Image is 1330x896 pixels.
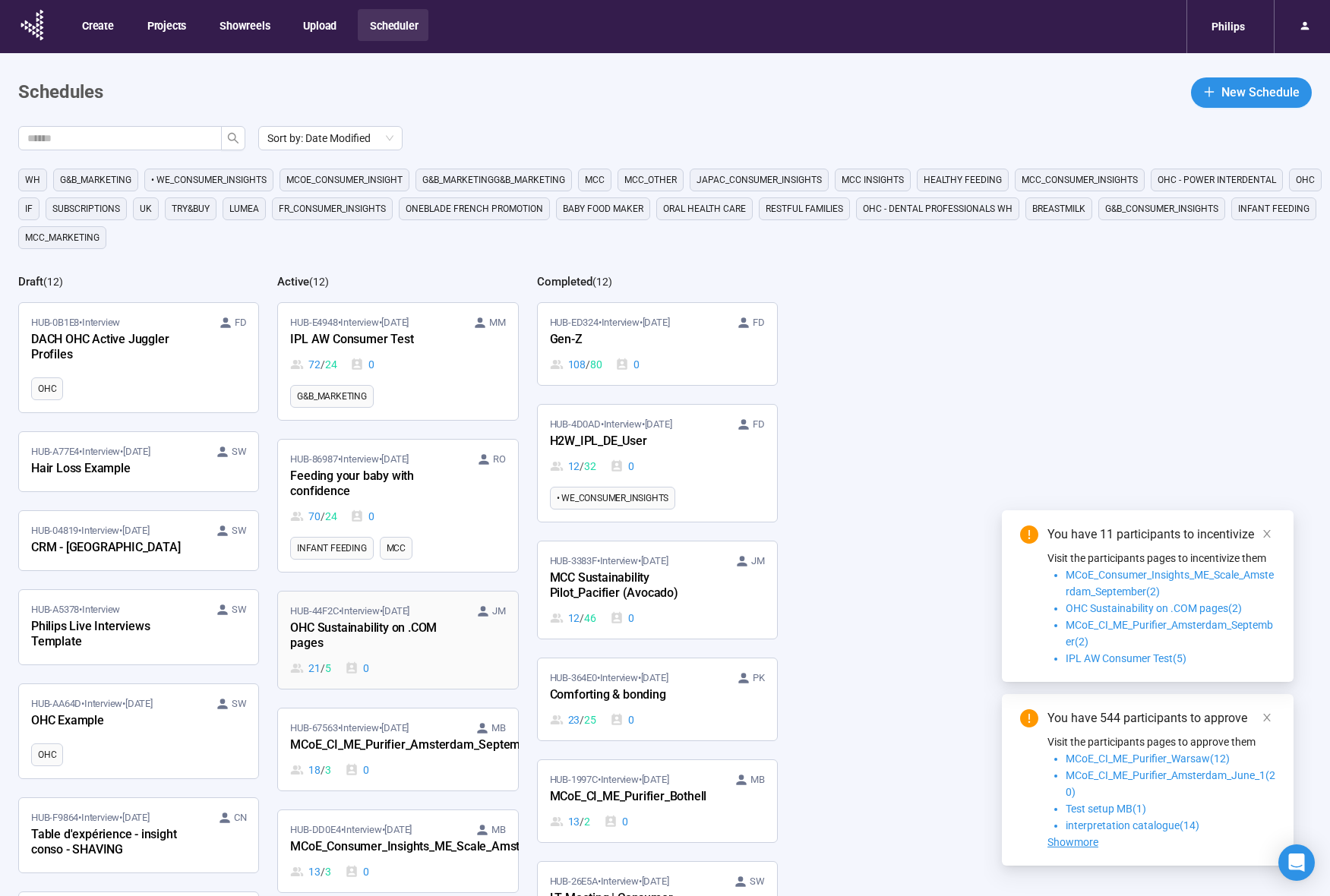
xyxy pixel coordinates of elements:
[122,525,150,536] time: [DATE]
[31,315,120,330] span: HUB-0B1E8 • Interview
[387,541,406,556] span: MCC
[350,508,374,525] div: 0
[290,721,409,736] span: HUB-67563 • Interview •
[610,711,634,728] div: 0
[135,9,197,41] button: Projects
[277,275,309,289] h2: Active
[227,132,239,144] span: search
[172,201,210,216] span: TRY&BUY
[25,230,100,245] span: MCC_MARKETING
[19,684,258,778] a: HUB-AA64D•Interview•[DATE] SWOHC ExampleOHC
[537,275,592,289] h2: Completed
[751,554,765,569] span: JM
[290,467,457,502] div: Feeding your baby with confidence
[1047,525,1275,544] div: You have 11 participants to incentivize
[122,812,150,823] time: [DATE]
[309,276,329,288] span: ( 12 )
[31,330,198,365] div: DACH OHC Active Juggler Profiles
[643,317,670,328] time: [DATE]
[580,610,584,626] span: /
[1066,602,1242,614] span: OHC Sustainability on .COM pages(2)
[1278,844,1315,881] div: Open Intercom Messenger
[584,610,596,626] span: 46
[321,356,325,373] span: /
[563,201,643,216] span: Baby food maker
[624,172,677,188] span: MCC_other
[1238,201,1309,216] span: Infant Feeding
[550,315,670,330] span: HUB-ED324 • Interview •
[31,602,120,617] span: HUB-A5378 • Interview
[642,774,669,785] time: [DATE]
[278,440,517,572] a: HUB-86987•Interview•[DATE] ROFeeding your baby with confidence70 / 240Infant FeedingMCC
[406,201,543,216] span: OneBlade French Promotion
[18,78,103,107] h1: Schedules
[234,810,247,825] span: CN
[19,303,258,412] a: HUB-0B1E8•Interview FDDACH OHC Active Juggler ProfilesOHC
[1221,83,1300,102] span: New Schedule
[325,508,337,525] span: 24
[358,9,428,41] button: Scheduler
[232,444,247,459] span: SW
[345,863,369,880] div: 0
[580,711,584,728] span: /
[550,330,717,350] div: Gen-Z
[235,315,247,330] span: FD
[18,275,43,289] h2: Draft
[1158,172,1276,188] span: OHC - Power Interdental
[384,824,412,835] time: [DATE]
[31,444,150,459] span: HUB-A77E4 • Interview •
[842,172,904,188] span: MCC Insights
[1066,752,1230,765] span: MCoE_CI_ME_Purifier_Warsaw(12)
[31,617,198,652] div: Philips Live Interviews Template
[321,660,325,677] span: /
[1047,734,1275,750] p: Visit the participants pages to approve them
[1296,172,1315,188] span: OHC
[663,201,746,216] span: Oral Health Care
[863,201,1013,216] span: OHC - DENTAL PROFESSIONALS WH
[290,660,330,677] div: 21
[557,491,669,506] span: • WE_CONSUMER_INSIGHTS
[151,172,267,188] span: • WE_CONSUMER_INSIGHTS
[19,511,258,570] a: HUB-04819•Interview•[DATE] SWCRM - [GEOGRAPHIC_DATA]
[291,9,347,41] button: Upload
[1022,172,1138,188] span: MCC_CONSUMER_INSIGHTS
[585,172,605,188] span: MCC
[278,810,517,892] a: HUB-DD0E4•Interview•[DATE] MBMCoE_Consumer_Insights_ME_Scale_Amsterdam_September13 / 30
[538,405,777,522] a: HUB-4D0AD•Interview•[DATE] FDH2W_IPL_DE_User12 / 320• WE_CONSUMER_INSIGHTS
[60,172,131,188] span: G&B_MARKETING
[31,825,198,860] div: Table d'expérience - insight conso - SHAVING
[753,315,765,330] span: FD
[1262,712,1272,723] span: close
[382,605,409,617] time: [DATE]
[604,813,628,830] div: 0
[19,590,258,664] a: HUB-A5378•Interview SWPhilips Live Interviews Template
[1066,769,1275,798] span: MCoE_CI_ME_Purifier_Amsterdam_June_1(20)
[286,172,403,188] span: MCoE_Consumer_Insight
[290,356,336,373] div: 72
[25,201,33,216] span: IF
[290,762,330,778] div: 18
[641,672,668,683] time: [DATE]
[279,201,386,216] span: FR_CONSUMER_INSIGHTS
[43,276,63,288] span: ( 12 )
[422,172,565,188] span: G&B_MARKETINGG&B_MARKETING
[550,417,672,432] span: HUB-4D0AD • Interview •
[1047,550,1275,566] p: Visit the participants pages to incentivize them
[325,660,331,677] span: 5
[592,276,612,288] span: ( 12 )
[584,813,590,830] span: 2
[1066,619,1273,648] span: MCoE_CI_ME_Purifier_Amsterdam_September(2)
[232,696,247,711] span: SW
[1262,528,1272,539] span: close
[345,762,369,778] div: 0
[924,172,1002,188] span: Healthy feeding
[550,356,602,373] div: 108
[25,172,40,188] span: WH
[1066,569,1274,598] span: MCoE_Consumer_Insights_ME_Scale_Amsterdam_September(2)
[615,356,640,373] div: 0
[550,569,717,604] div: MCC Sustainability Pilot_Pacifier (Avocado)
[750,874,765,889] span: SW
[580,813,584,830] span: /
[586,356,590,373] span: /
[550,670,668,686] span: HUB-364E0 • Interview •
